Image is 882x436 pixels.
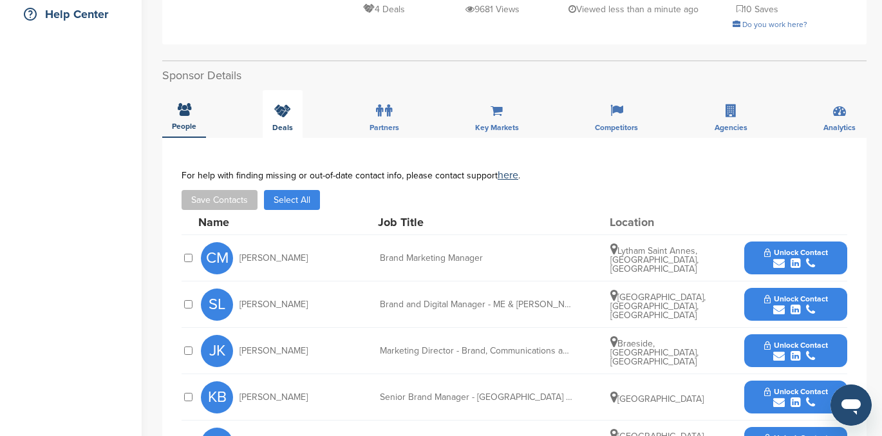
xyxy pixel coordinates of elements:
[264,190,320,210] button: Select All
[595,124,638,131] span: Competitors
[737,1,778,17] p: 10 Saves
[380,254,573,263] div: Brand Marketing Manager
[272,124,293,131] span: Deals
[239,346,308,355] span: [PERSON_NAME]
[749,285,843,324] button: Unlock Contact
[380,300,573,309] div: Brand and Digital Manager - ME & [PERSON_NAME]
[380,346,573,355] div: Marketing Director - Brand, Communications and Training
[239,300,308,309] span: [PERSON_NAME]
[239,393,308,402] span: [PERSON_NAME]
[749,378,843,417] button: Unlock Contact
[610,393,704,404] span: [GEOGRAPHIC_DATA]
[733,20,807,29] a: Do you work here?
[764,248,828,257] span: Unlock Contact
[201,242,233,274] span: CM
[182,170,847,180] div: For help with finding missing or out-of-date contact info, please contact support .
[201,289,233,321] span: SL
[475,124,519,131] span: Key Markets
[823,124,856,131] span: Analytics
[568,1,699,17] p: Viewed less than a minute ago
[378,216,571,228] div: Job Title
[715,124,747,131] span: Agencies
[610,292,706,321] span: [GEOGRAPHIC_DATA], [GEOGRAPHIC_DATA], [GEOGRAPHIC_DATA]
[742,20,807,29] span: Do you work here?
[370,124,399,131] span: Partners
[498,169,518,182] a: here
[380,393,573,402] div: Senior Brand Manager - [GEOGRAPHIC_DATA] ([GEOGRAPHIC_DATA], [GEOGRAPHIC_DATA], [GEOGRAPHIC_DATA]...
[465,1,520,17] p: 9681 Views
[749,239,843,278] button: Unlock Contact
[239,254,308,263] span: [PERSON_NAME]
[172,122,196,130] span: People
[363,1,405,17] p: 4 Deals
[749,332,843,370] button: Unlock Contact
[610,338,699,367] span: Braeside, [GEOGRAPHIC_DATA], [GEOGRAPHIC_DATA]
[198,216,340,228] div: Name
[610,245,699,274] span: Lytham Saint Annes, [GEOGRAPHIC_DATA], [GEOGRAPHIC_DATA]
[182,190,258,210] button: Save Contacts
[764,341,828,350] span: Unlock Contact
[764,387,828,396] span: Unlock Contact
[201,381,233,413] span: KB
[830,384,872,426] iframe: Button to launch messaging window
[764,294,828,303] span: Unlock Contact
[610,216,706,228] div: Location
[201,335,233,367] span: JK
[162,67,867,84] h2: Sponsor Details
[19,3,129,26] div: Help Center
